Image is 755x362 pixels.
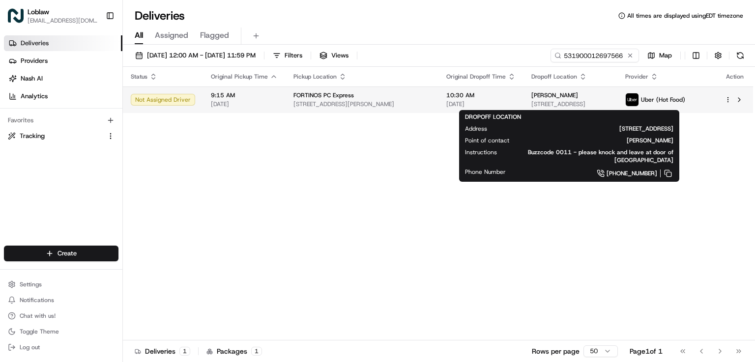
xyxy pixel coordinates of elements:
[268,49,307,62] button: Filters
[4,4,102,28] button: LoblawLoblaw[EMAIL_ADDRESS][DOMAIN_NAME]
[155,29,188,41] span: Assigned
[465,168,506,176] span: Phone Number
[211,100,278,108] span: [DATE]
[20,280,42,288] span: Settings
[4,293,118,307] button: Notifications
[446,73,506,81] span: Original Dropoff Time
[131,73,147,81] span: Status
[135,8,185,24] h1: Deliveries
[607,169,657,177] span: [PHONE_NUMBER]
[4,278,118,291] button: Settings
[293,73,337,81] span: Pickup Location
[4,35,122,51] a: Deliveries
[98,54,119,61] span: Pylon
[179,347,190,356] div: 1
[503,125,673,133] span: [STREET_ADDRESS]
[4,309,118,323] button: Chat with us!
[465,148,497,156] span: Instructions
[21,39,49,48] span: Deliveries
[465,137,509,144] span: Point of contact
[4,53,122,69] a: Providers
[200,29,229,41] span: Flagged
[21,92,48,101] span: Analytics
[21,74,43,83] span: Nash AI
[4,340,118,354] button: Log out
[532,346,580,356] p: Rows per page
[525,137,673,144] span: [PERSON_NAME]
[28,17,98,25] button: [EMAIL_ADDRESS][DOMAIN_NAME]
[4,128,118,144] button: Tracking
[522,168,673,179] a: [PHONE_NUMBER]
[135,346,190,356] div: Deliveries
[20,328,59,335] span: Toggle Theme
[293,100,431,108] span: [STREET_ADDRESS][PERSON_NAME]
[531,73,577,81] span: Dropoff Location
[551,49,639,62] input: Type to search
[733,49,747,62] button: Refresh
[293,91,354,99] span: FORTINOS PC Express
[251,347,262,356] div: 1
[4,71,122,86] a: Nash AI
[331,51,348,60] span: Views
[625,73,648,81] span: Provider
[4,325,118,338] button: Toggle Theme
[20,312,56,320] span: Chat with us!
[131,49,260,62] button: [DATE] 12:00 AM - [DATE] 11:59 PM
[446,91,516,99] span: 10:30 AM
[21,56,48,65] span: Providers
[20,343,40,351] span: Log out
[20,296,54,304] span: Notifications
[58,249,77,258] span: Create
[643,49,676,62] button: Map
[627,12,743,20] span: All times are displayed using EDT timezone
[211,91,278,99] span: 9:15 AM
[4,88,122,104] a: Analytics
[4,246,118,261] button: Create
[315,49,353,62] button: Views
[513,148,673,164] span: Buzzcode 0011 - please knock and leave at door of [GEOGRAPHIC_DATA]
[465,125,487,133] span: Address
[641,96,685,104] span: Uber (Hot Food)
[626,93,639,106] img: uber-new-logo.jpeg
[446,100,516,108] span: [DATE]
[630,346,663,356] div: Page 1 of 1
[725,73,745,81] div: Action
[147,51,256,60] span: [DATE] 12:00 AM - [DATE] 11:59 PM
[211,73,268,81] span: Original Pickup Time
[135,29,143,41] span: All
[285,51,302,60] span: Filters
[20,132,45,140] span: Tracking
[28,7,49,17] button: Loblaw
[8,8,24,24] img: Loblaw
[69,54,119,61] a: Powered byPylon
[659,51,672,60] span: Map
[531,91,578,99] span: [PERSON_NAME]
[8,132,103,140] a: Tracking
[206,346,262,356] div: Packages
[531,100,609,108] span: [STREET_ADDRESS]
[4,112,118,128] div: Favorites
[465,113,521,121] span: DROPOFF LOCATION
